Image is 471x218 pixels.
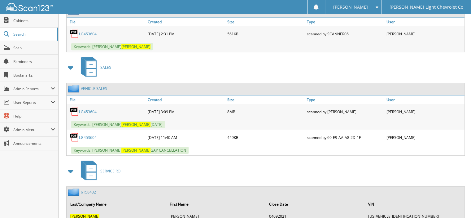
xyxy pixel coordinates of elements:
th: Last/Company Name [67,198,166,211]
img: scan123-logo-white.svg [6,3,53,11]
a: User [385,96,464,104]
div: 8MB [226,105,305,118]
a: SALES [77,55,111,80]
span: Bookmarks [13,73,55,78]
a: Type [305,96,385,104]
span: [PERSON_NAME] [121,44,150,49]
span: [PERSON_NAME] [121,122,150,127]
img: PDF.png [70,29,79,38]
span: Announcements [13,141,55,146]
a: LG453604 [79,135,97,140]
a: VEHICLE SALES [81,86,107,91]
a: File [67,18,146,26]
span: Reminders [13,59,55,64]
th: First Name [167,198,265,211]
span: Help [13,113,55,119]
span: Keywords: [PERSON_NAME] GAP CANCELLATION [71,147,189,154]
div: 449KB [226,131,305,144]
span: Scan [13,45,55,51]
div: 561KB [226,28,305,40]
span: User Reports [13,100,51,105]
img: PDF.png [70,107,79,116]
div: scanned by SCANNER06 [305,28,385,40]
div: scanned by [PERSON_NAME] [305,105,385,118]
img: folder2.png [68,85,81,92]
a: Size [226,18,305,26]
span: Admin Reports [13,86,51,91]
span: [PERSON_NAME] [333,5,368,9]
div: [DATE] 2:31 PM [146,28,226,40]
img: PDF.png [70,133,79,142]
a: File [67,96,146,104]
a: 6158432 [81,189,96,195]
iframe: Chat Widget [440,188,471,218]
span: SALES [100,65,111,70]
a: SERVICE RO [77,159,120,183]
div: scanned by 60-E9-AA-A8-2D-1F [305,131,385,144]
a: LG453604 [79,109,97,114]
span: Keywords: [PERSON_NAME] [DATE] [71,121,165,128]
span: SERVICE RO [100,168,120,174]
th: VIN [365,198,464,211]
th: Close Date [266,198,365,211]
span: Cabinets [13,18,55,23]
div: [PERSON_NAME] [385,28,464,40]
span: Keywords: [PERSON_NAME] [71,43,153,50]
a: Size [226,96,305,104]
span: Admin Menu [13,127,51,132]
span: [PERSON_NAME] Light Chevrolet Co [390,5,463,9]
span: Search [13,32,54,37]
a: Created [146,96,226,104]
a: LG453604 [79,31,97,37]
img: folder2.png [68,188,81,196]
a: Created [146,18,226,26]
div: [DATE] 11:40 AM [146,131,226,144]
div: [PERSON_NAME] [385,131,464,144]
a: User [385,18,464,26]
div: [PERSON_NAME] [385,105,464,118]
span: [PERSON_NAME] [121,148,150,153]
a: Type [305,18,385,26]
div: [DATE] 3:09 PM [146,105,226,118]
